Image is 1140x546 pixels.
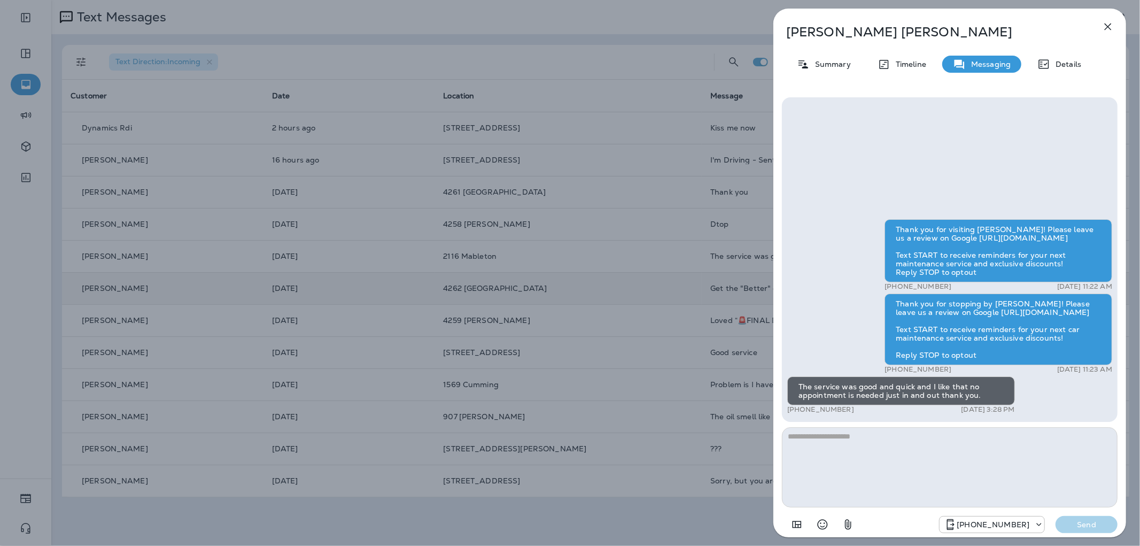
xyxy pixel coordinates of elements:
[786,25,1078,40] p: [PERSON_NAME] [PERSON_NAME]
[1050,60,1081,68] p: Details
[1057,365,1112,374] p: [DATE] 11:23 AM
[1057,282,1112,291] p: [DATE] 11:22 AM
[890,60,926,68] p: Timeline
[885,282,951,291] p: [PHONE_NUMBER]
[957,520,1029,529] p: [PHONE_NUMBER]
[786,514,808,535] button: Add in a premade template
[961,405,1015,414] p: [DATE] 3:28 PM
[885,294,1112,365] div: Thank you for stopping by [PERSON_NAME]! Please leave us a review on Google [URL][DOMAIN_NAME] Te...
[966,60,1011,68] p: Messaging
[787,376,1015,405] div: The service was good and quick and I like that no appointment is needed just in and out thank you.
[812,514,833,535] button: Select an emoji
[885,365,951,374] p: [PHONE_NUMBER]
[940,518,1044,531] div: +1 (470) 480-0229
[787,405,854,414] p: [PHONE_NUMBER]
[810,60,851,68] p: Summary
[885,219,1112,282] div: Thank you for visiting [PERSON_NAME]! Please leave us a review on Google [URL][DOMAIN_NAME] Text ...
